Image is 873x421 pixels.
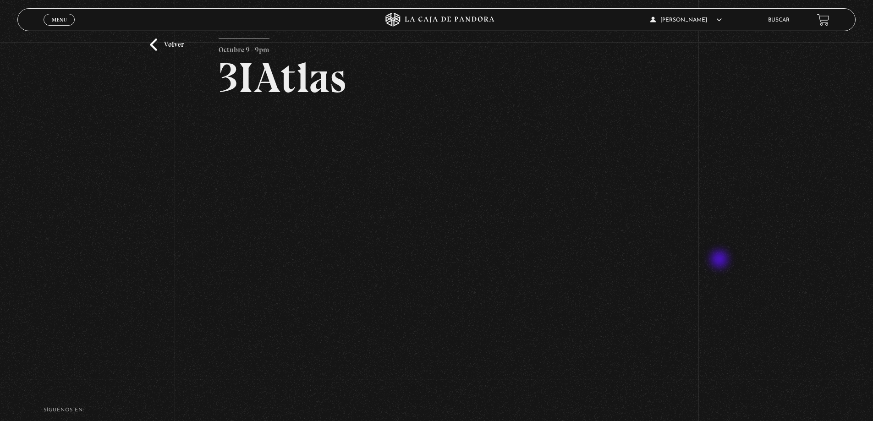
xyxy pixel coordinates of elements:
span: Cerrar [49,25,70,31]
iframe: Dailymotion video player – 3IATLAS [219,113,654,358]
a: View your shopping cart [817,14,829,26]
span: Menu [52,17,67,22]
h2: 3IAtlas [219,57,654,99]
a: Buscar [768,17,790,23]
span: [PERSON_NAME] [650,17,722,23]
h4: SÍguenos en: [44,408,829,413]
p: Octubre 9 - 9pm [219,38,269,57]
a: Volver [150,38,184,51]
